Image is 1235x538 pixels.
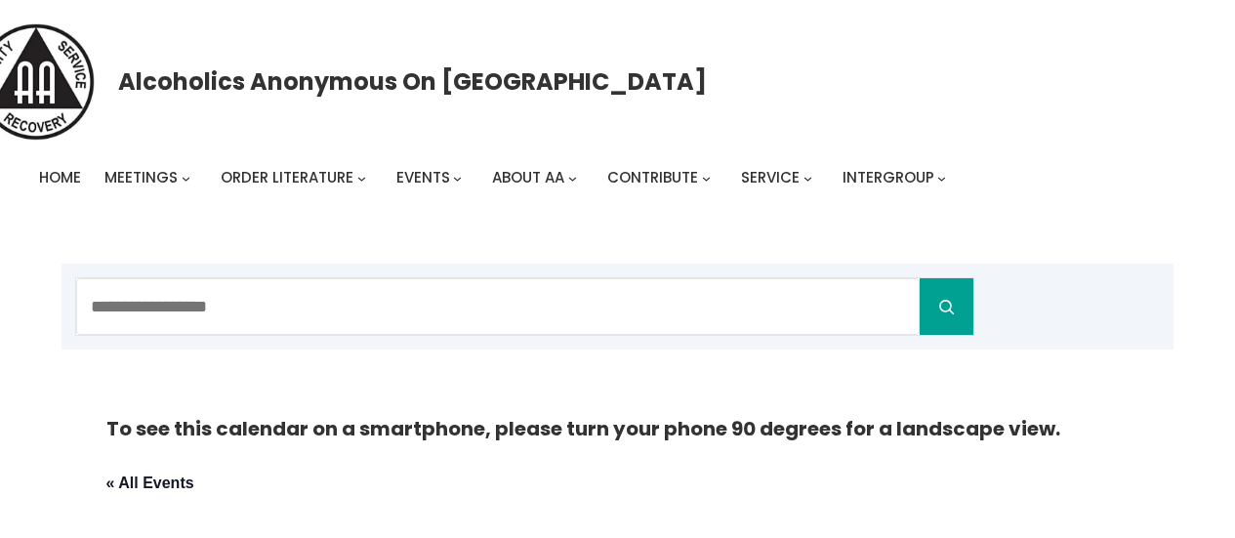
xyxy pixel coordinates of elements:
a: Alcoholics Anonymous on [GEOGRAPHIC_DATA] [118,61,707,103]
strong: To see this calendar on a smartphone, please turn your phone 90 degrees for a landscape view. [106,415,1060,442]
button: Meetings submenu [182,174,190,183]
button: Search [920,278,973,335]
a: Intergroup [843,164,934,191]
span: Service [741,167,800,187]
button: Events submenu [453,174,462,183]
a: Contribute [607,164,698,191]
a: Meetings [104,164,178,191]
button: Contribute submenu [702,174,711,183]
span: Contribute [607,167,698,187]
span: Order Literature [221,167,353,187]
a: « All Events [106,475,194,491]
a: Home [39,164,81,191]
span: About AA [492,167,564,187]
button: Service submenu [803,174,812,183]
a: Service [741,164,800,191]
a: Login [1064,215,1113,264]
button: About AA submenu [568,174,577,183]
span: Events [396,167,450,187]
button: Intergroup submenu [937,174,946,183]
span: Home [39,167,81,187]
span: Meetings [104,167,178,187]
a: About AA [492,164,564,191]
a: Events [396,164,450,191]
span: Intergroup [843,167,934,187]
button: Order Literature submenu [357,174,366,183]
nav: Intergroup [39,164,953,191]
button: Cart [1136,222,1173,259]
